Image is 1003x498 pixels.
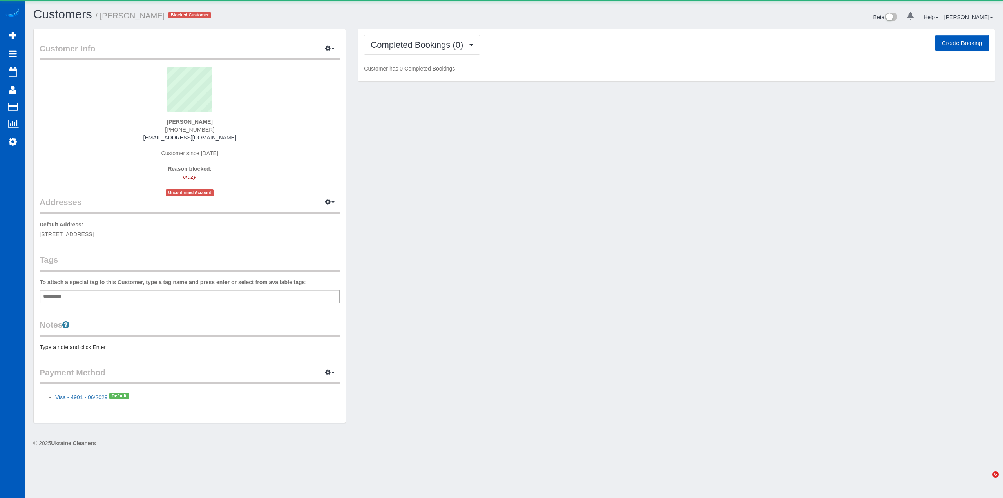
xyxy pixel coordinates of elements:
[40,367,340,384] legend: Payment Method
[161,150,218,156] span: Customer since [DATE]
[167,119,212,125] strong: [PERSON_NAME]
[40,221,83,228] label: Default Address:
[40,278,307,286] label: To attach a special tag to this Customer, type a tag name and press enter or select from availabl...
[371,40,467,50] span: Completed Bookings (0)
[40,254,340,272] legend: Tags
[55,394,108,400] a: Visa - 4901 - 06/2029
[33,439,995,447] div: © 2025
[976,471,995,490] iframe: Intercom live chat
[923,14,939,20] a: Help
[40,343,340,351] pre: Type a note and click Enter
[364,35,480,55] button: Completed Bookings (0)
[364,65,989,72] p: Customer has 0 Completed Bookings
[873,14,898,20] a: Beta
[168,166,212,172] strong: Reason blocked:
[96,11,165,20] small: / [PERSON_NAME]
[168,12,211,18] span: Blocked Customer
[143,134,236,141] a: [EMAIL_ADDRESS][DOMAIN_NAME]
[109,393,129,399] span: Default
[884,13,897,23] img: New interface
[165,127,214,133] span: [PHONE_NUMBER]
[40,43,340,60] legend: Customer Info
[183,174,196,180] em: crazy
[944,14,993,20] a: [PERSON_NAME]
[51,440,96,446] strong: Ukraine Cleaners
[935,35,989,51] button: Create Booking
[40,319,340,337] legend: Notes
[992,471,999,478] span: 6
[40,231,94,237] span: [STREET_ADDRESS]
[5,8,20,19] img: Automaid Logo
[166,189,214,196] span: Unconfirmed Account
[33,7,92,21] a: Customers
